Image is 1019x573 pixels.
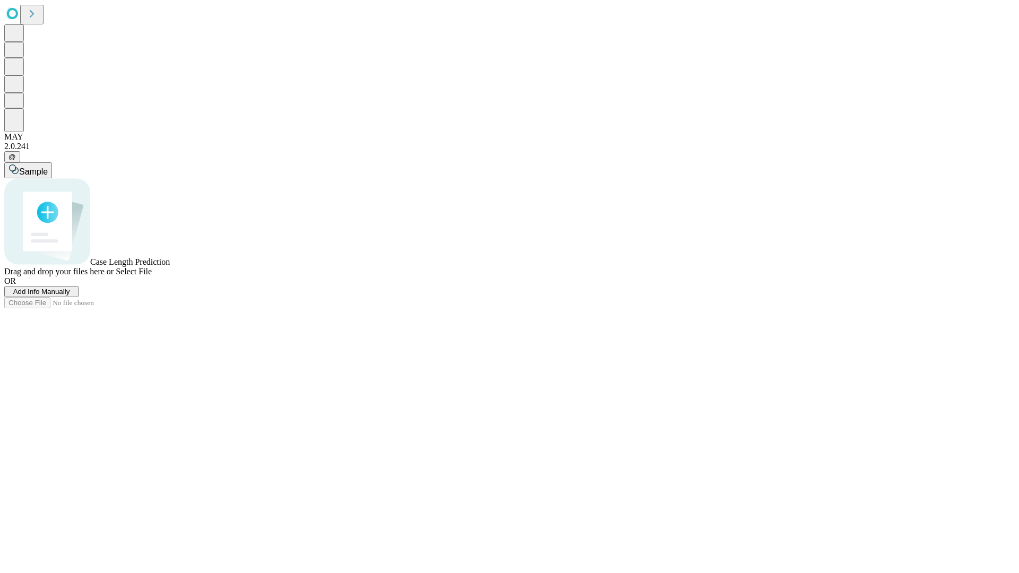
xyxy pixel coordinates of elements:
span: Sample [19,167,48,176]
span: Case Length Prediction [90,257,170,266]
button: Sample [4,162,52,178]
button: Add Info Manually [4,286,79,297]
span: OR [4,276,16,285]
div: MAY [4,132,1015,142]
span: Add Info Manually [13,288,70,296]
button: @ [4,151,20,162]
div: 2.0.241 [4,142,1015,151]
span: Drag and drop your files here or [4,267,114,276]
span: @ [8,153,16,161]
span: Select File [116,267,152,276]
